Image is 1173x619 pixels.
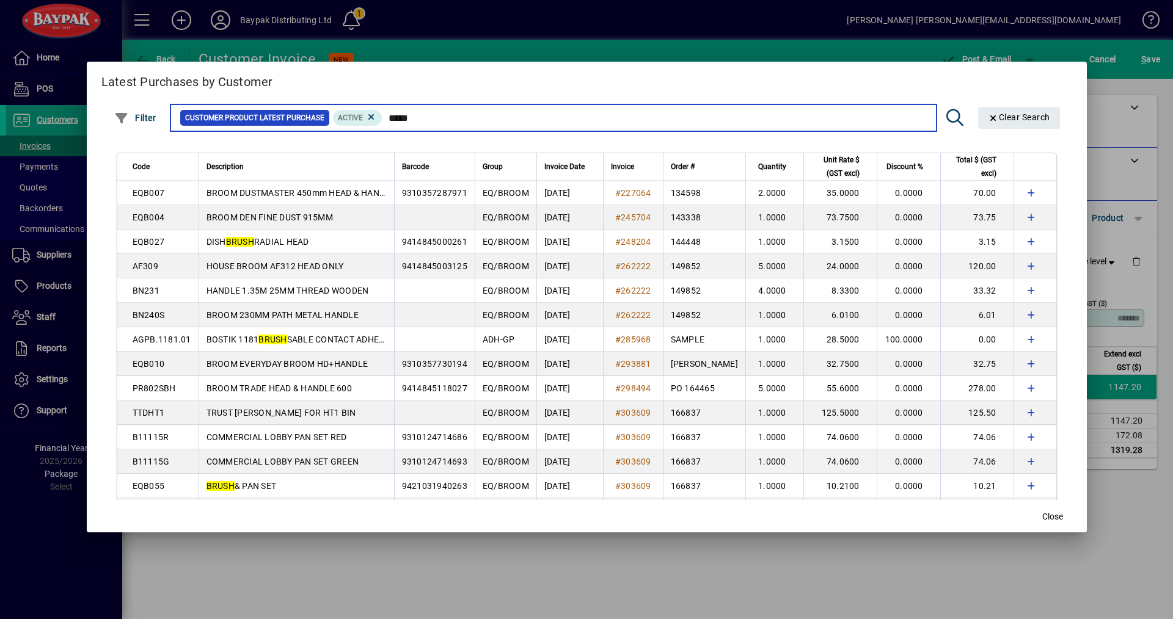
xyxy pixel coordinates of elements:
span: 245704 [621,212,651,222]
td: 1.0000 [745,303,803,327]
span: Invoice Date [544,160,585,173]
mat-chip: Product Activation Status: Active [333,110,382,126]
a: #303609 [611,406,656,419]
td: 1.0000 [745,400,803,425]
td: SAMPLE [663,327,745,352]
td: 1.0000 [745,230,803,254]
td: 125.5000 [803,400,877,425]
span: # [615,212,621,222]
em: BRUSH [258,335,287,344]
span: B11115R [133,432,169,442]
span: Customer Product Latest Purchase [185,112,324,124]
span: 303609 [621,457,651,466]
td: [DATE] [536,230,603,254]
span: EQ/BROOM [483,286,529,295]
td: 0.0000 [877,498,940,523]
td: 10.2100 [803,474,877,498]
span: AF309 [133,261,158,271]
span: Active [338,114,363,122]
div: Total $ (GST excl) [948,153,1007,180]
span: EQ/BROOM [483,383,529,393]
div: Description [206,160,387,173]
td: 12.0000 [803,498,877,523]
td: 74.06 [940,449,1014,474]
td: [DATE] [536,449,603,474]
span: 303609 [621,408,651,418]
td: 125.50 [940,400,1014,425]
span: EQB010 [133,359,165,369]
span: BROOM DUSTMASTER 450mm HEAD & HANDLE [206,188,395,198]
td: [DATE] [536,474,603,498]
td: [DATE] [536,425,603,449]
td: 166837 [663,425,745,449]
em: BRUSH [206,481,235,491]
td: 1.0000 [745,474,803,498]
span: Discount % [886,160,923,173]
td: 1.0000 [745,498,803,523]
span: BROOM 230MM PATH METAL HANDLE [206,310,359,320]
a: #262222 [611,259,656,273]
span: TTDHT1 [133,408,165,418]
td: 144448 [663,230,745,254]
td: [DATE] [536,327,603,352]
td: [DATE] [536,303,603,327]
span: BROOM EVERYDAY BROOM HD+HANDLE [206,359,368,369]
span: Quantity [758,160,786,173]
td: 10.21 [940,474,1014,498]
td: 12.00 [940,498,1014,523]
span: HOUSE BROOM AF312 HEAD ONLY [206,261,344,271]
span: DISH RADIAL HEAD [206,237,309,247]
span: 9310124714686 [402,432,467,442]
span: 9310124714693 [402,457,467,466]
td: 166837 [663,474,745,498]
div: Invoice Date [544,160,596,173]
span: EQ/BROOM [483,457,529,466]
span: PR802SBH [133,383,176,393]
span: # [615,457,621,466]
span: TRUST [PERSON_NAME] FOR HT1 BIN [206,408,356,418]
a: #303609 [611,430,656,444]
button: Clear [978,107,1060,129]
span: Invoice [611,160,634,173]
td: 0.0000 [877,230,940,254]
span: 9310357287971 [402,188,467,198]
button: Close [1033,505,1072,527]
td: 5.0000 [745,254,803,278]
a: #303609 [611,479,656,493]
span: COMMERCIAL LOBBY PAN SET RED [206,432,347,442]
span: 303609 [621,481,651,491]
span: ADH-GP [483,335,515,344]
td: 0.0000 [877,181,940,205]
span: 262222 [621,286,651,295]
a: #262222 [611,308,656,322]
span: HANDLE 1.35M 25MM THREAD WOODEN [206,286,369,295]
h2: Latest Purchases by Customer [87,62,1087,97]
td: 33.32 [940,278,1014,303]
span: B11115G [133,457,170,466]
span: # [615,335,621,344]
span: EQ/BROOM [483,432,529,442]
td: 32.75 [940,352,1014,376]
span: BN231 [133,286,159,295]
td: 0.0000 [877,474,940,498]
span: Code [133,160,150,173]
td: 166837 [663,449,745,474]
span: BROOM TRADE HEAD & HANDLE 600 [206,383,352,393]
span: EQB007 [133,188,165,198]
td: 70.00 [940,181,1014,205]
td: 0.0000 [877,400,940,425]
span: EQ/BROOM [483,359,529,369]
a: #303609 [611,455,656,468]
td: 278.00 [940,376,1014,400]
td: 0.0000 [877,376,940,400]
td: [DATE] [536,376,603,400]
a: #285968 [611,333,656,346]
span: # [615,432,621,442]
td: 28.5000 [803,327,877,352]
td: 24.0000 [803,254,877,278]
span: Filter [114,113,156,123]
span: BROOM DEN FINE DUST 915MM [206,212,333,222]
td: 74.0600 [803,449,877,474]
button: Filter [111,107,159,129]
a: #262222 [611,284,656,297]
